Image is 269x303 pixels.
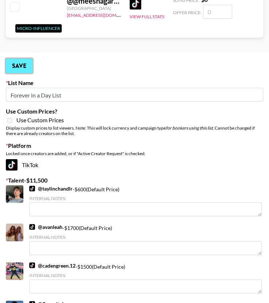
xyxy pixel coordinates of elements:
button: View Full Stats [130,14,164,19]
div: - $ 1700 (Default Price) [29,223,262,254]
div: - $ 600 (Default Price) [29,185,262,216]
label: Use Custom Prices? [6,107,263,115]
div: TikTok [6,159,263,170]
label: List Name [6,79,263,86]
div: [GEOGRAPHIC_DATA] [67,5,121,11]
div: Internal Notes: [29,195,262,201]
div: Internal Notes: [29,272,262,278]
div: Locked once creators are added, or if "Active Creator Request" is checked. [6,150,263,156]
div: Micro-Influencer [15,24,62,32]
label: Platform [6,142,263,149]
img: TikTok [29,224,35,230]
em: for bookers using this list [166,125,213,130]
a: @taylinchandlr [29,185,73,192]
div: Display custom prices to list viewers. Note: This will lock currency and campaign type . Cannot b... [6,125,263,136]
a: @cadengreen.12 [29,262,76,269]
span: Offer Price: [173,10,201,15]
button: Save [6,58,32,73]
a: @avanleah [29,223,62,230]
img: TikTok [29,185,35,191]
input: 0 [203,5,232,19]
img: TikTok [29,262,35,268]
div: Internal Notes: [29,234,262,239]
span: Use Custom Prices [16,116,64,123]
img: TikTok [6,159,18,170]
label: Talent - $ 11,500 [6,176,263,184]
div: - $ 1500 (Default Price) [29,262,262,293]
a: [EMAIL_ADDRESS][DOMAIN_NAME] [67,11,140,18]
